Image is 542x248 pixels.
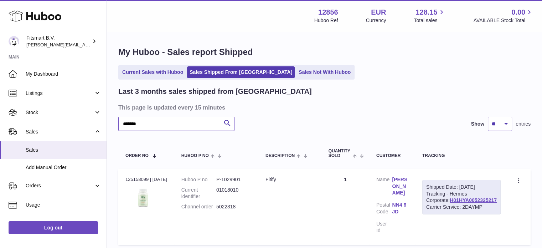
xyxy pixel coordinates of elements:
[318,7,338,17] strong: 12856
[26,128,94,135] span: Sales
[125,176,167,183] div: 125158099 | [DATE]
[516,121,531,127] span: entries
[415,7,437,17] span: 128.15
[187,66,295,78] a: Sales Shipped From [GEOGRAPHIC_DATA]
[426,204,497,211] div: Carrier Service: 2DAYMP
[181,176,216,183] dt: Huboo P no
[376,221,392,234] dt: User Id
[216,176,251,183] dd: P-1029901
[118,46,531,58] h1: My Huboo - Sales report Shipped
[216,203,251,210] dd: 5022318
[314,17,338,24] div: Huboo Ref
[118,103,529,111] h3: This page is updated every 15 minutes
[414,7,445,24] a: 128.15 Total sales
[216,187,251,200] dd: 01018010
[422,153,501,158] div: Tracking
[181,187,216,200] dt: Current identifier
[9,221,98,234] a: Log out
[118,87,312,96] h2: Last 3 months sales shipped from [GEOGRAPHIC_DATA]
[265,153,295,158] span: Description
[26,109,94,116] span: Stock
[181,153,209,158] span: Huboo P no
[125,185,161,210] img: 128561739542540.png
[376,176,392,198] dt: Name
[366,17,386,24] div: Currency
[26,147,101,153] span: Sales
[265,176,314,183] div: Fitify
[471,121,484,127] label: Show
[120,66,186,78] a: Current Sales with Huboo
[511,7,525,17] span: 0.00
[26,164,101,171] span: Add Manual Order
[26,90,94,97] span: Listings
[376,153,408,158] div: Customer
[26,71,101,77] span: My Dashboard
[9,36,19,47] img: jonathan@leaderoo.com
[422,180,501,215] div: Tracking - Hermes Corporate:
[473,7,533,24] a: 0.00 AVAILABLE Stock Total
[376,202,392,217] dt: Postal Code
[181,203,216,210] dt: Channel order
[414,17,445,24] span: Total sales
[392,202,408,215] a: NN4 6JD
[26,202,101,208] span: Usage
[321,169,369,245] td: 1
[26,42,143,47] span: [PERSON_NAME][EMAIL_ADDRESS][DOMAIN_NAME]
[26,182,94,189] span: Orders
[371,7,386,17] strong: EUR
[296,66,353,78] a: Sales Not With Huboo
[329,149,351,158] span: Quantity Sold
[450,197,497,203] a: H01HYA0052325217
[473,17,533,24] span: AVAILABLE Stock Total
[426,184,497,191] div: Shipped Date: [DATE]
[26,35,91,48] div: Fitsmart B.V.
[125,153,149,158] span: Order No
[392,176,408,197] a: [PERSON_NAME]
